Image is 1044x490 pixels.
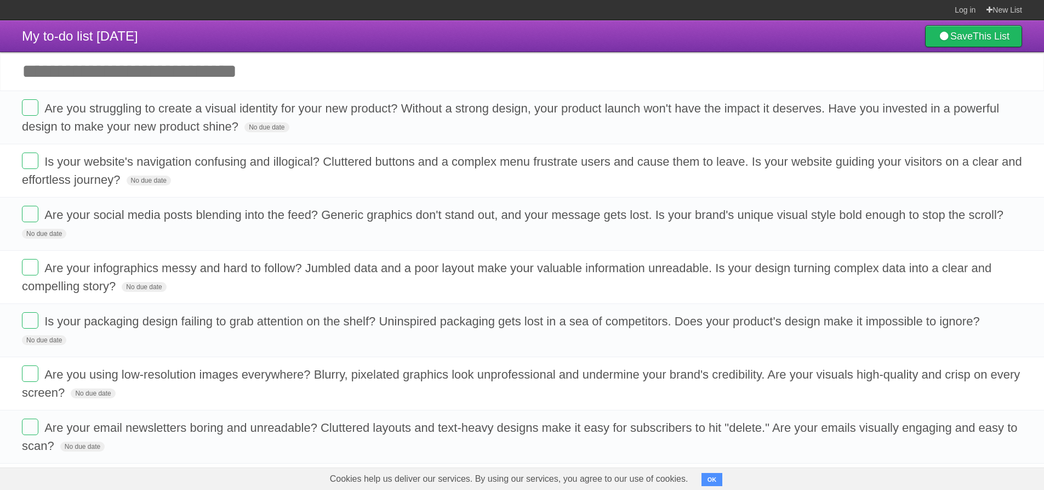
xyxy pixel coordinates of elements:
[22,229,66,239] span: No due date
[71,388,115,398] span: No due date
[122,282,166,292] span: No due date
[22,312,38,329] label: Done
[127,176,171,185] span: No due date
[22,368,1020,399] span: Are you using low-resolution images everywhere? Blurry, pixelated graphics look unprofessional an...
[22,206,38,222] label: Done
[319,468,699,490] span: Cookies help us deliver our services. By using our services, you agree to our use of cookies.
[44,314,983,328] span: Is your packaging design failing to grab attention on the shelf? Uninspired packaging gets lost i...
[22,365,38,382] label: Done
[60,442,105,452] span: No due date
[22,29,138,43] span: My to-do list [DATE]
[925,25,1022,47] a: SaveThis List
[22,335,66,345] span: No due date
[244,122,289,132] span: No due date
[22,419,38,435] label: Done
[22,153,38,169] label: Done
[44,208,1006,222] span: Are your social media posts blending into the feed? Generic graphics don't stand out, and your me...
[22,102,999,133] span: Are you struggling to create a visual identity for your new product? Without a strong design, you...
[22,261,991,293] span: Are your infographics messy and hard to follow? Jumbled data and a poor layout make your valuable...
[701,473,723,486] button: OK
[22,99,38,116] label: Done
[22,421,1018,453] span: Are your email newsletters boring and unreadable? Cluttered layouts and text-heavy designs make i...
[973,31,1009,42] b: This List
[22,155,1022,187] span: Is your website's navigation confusing and illogical? Cluttered buttons and a complex menu frustr...
[22,259,38,275] label: Done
